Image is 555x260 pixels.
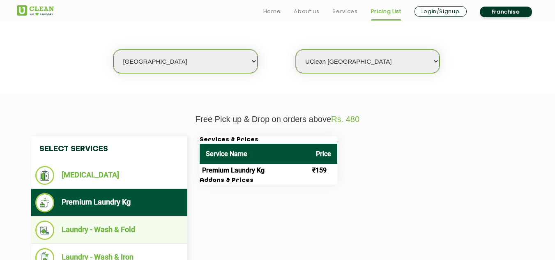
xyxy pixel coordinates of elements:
td: Premium Laundry Kg [200,164,310,177]
a: Franchise [480,7,532,17]
li: Laundry - Wash & Fold [35,221,183,240]
a: Login/Signup [415,6,467,17]
a: Pricing List [371,7,401,16]
th: Price [310,144,337,164]
li: [MEDICAL_DATA] [35,166,183,185]
img: Dry Cleaning [35,166,55,185]
img: UClean Laundry and Dry Cleaning [17,5,54,16]
h4: Select Services [31,136,187,162]
h3: Services & Prices [200,136,337,144]
th: Service Name [200,144,310,164]
a: About us [294,7,319,16]
h3: Addons & Prices [200,177,337,184]
td: ₹159 [310,164,337,177]
p: Free Pick up & Drop on orders above [17,115,539,124]
a: Home [263,7,281,16]
img: Premium Laundry Kg [35,193,55,212]
a: Services [332,7,357,16]
img: Laundry - Wash & Fold [35,221,55,240]
span: Rs. 480 [331,115,359,124]
li: Premium Laundry Kg [35,193,183,212]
